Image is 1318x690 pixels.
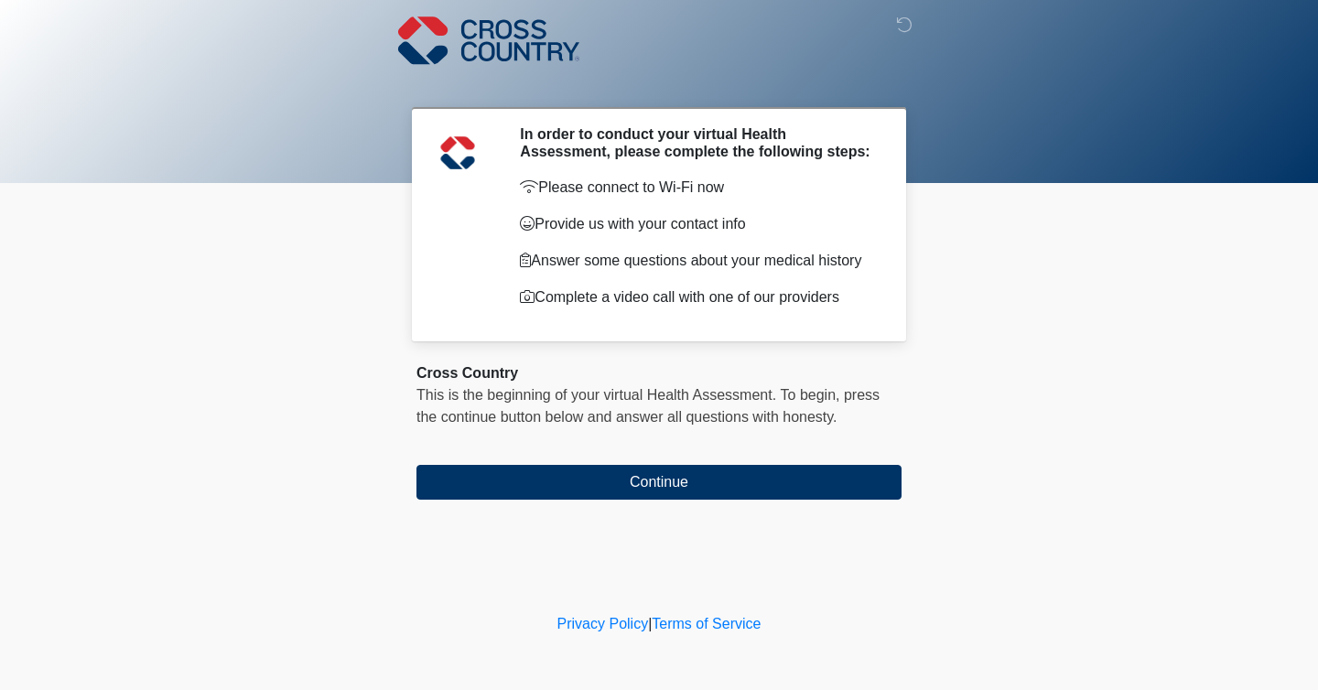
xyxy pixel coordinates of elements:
[520,286,874,308] p: Complete a video call with one of our providers
[430,125,485,180] img: Agent Avatar
[416,387,880,425] span: press the continue button below and answer all questions with honesty.
[652,616,761,631] a: Terms of Service
[520,250,874,272] p: Answer some questions about your medical history
[416,387,776,403] span: This is the beginning of your virtual Health Assessment.
[416,362,902,384] div: Cross Country
[557,616,649,631] a: Privacy Policy
[520,177,874,199] p: Please connect to Wi-Fi now
[398,14,579,67] img: Cross Country Logo
[520,213,874,235] p: Provide us with your contact info
[648,616,652,631] a: |
[403,66,915,100] h1: ‎ ‎ ‎
[520,125,874,160] h2: In order to conduct your virtual Health Assessment, please complete the following steps:
[781,387,844,403] span: To begin,
[416,465,902,500] button: Continue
